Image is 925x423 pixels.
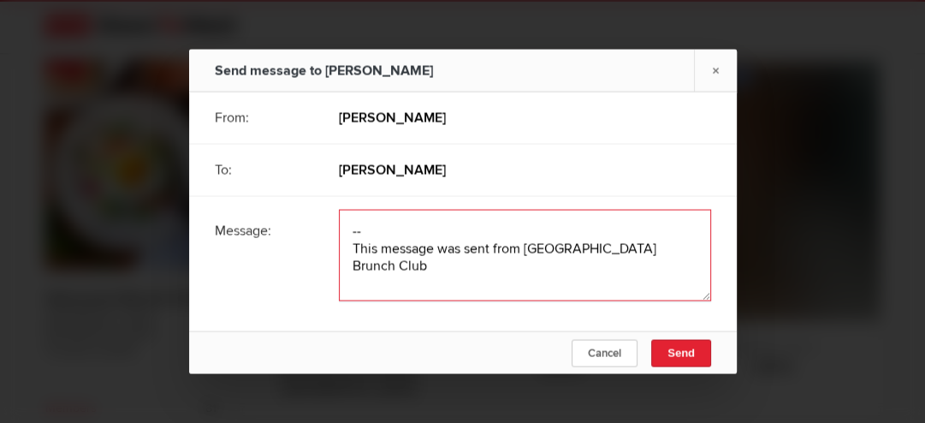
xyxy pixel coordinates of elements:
div: Send message to [PERSON_NAME] [215,50,433,92]
div: From: [215,97,314,140]
span: Send [667,347,695,360]
b: [PERSON_NAME] [339,161,446,178]
b: [PERSON_NAME] [339,109,446,126]
button: Send [651,340,711,367]
a: × [694,50,737,92]
span: Cancel [588,347,621,360]
div: To: [215,149,314,192]
div: Message: [215,210,314,253]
